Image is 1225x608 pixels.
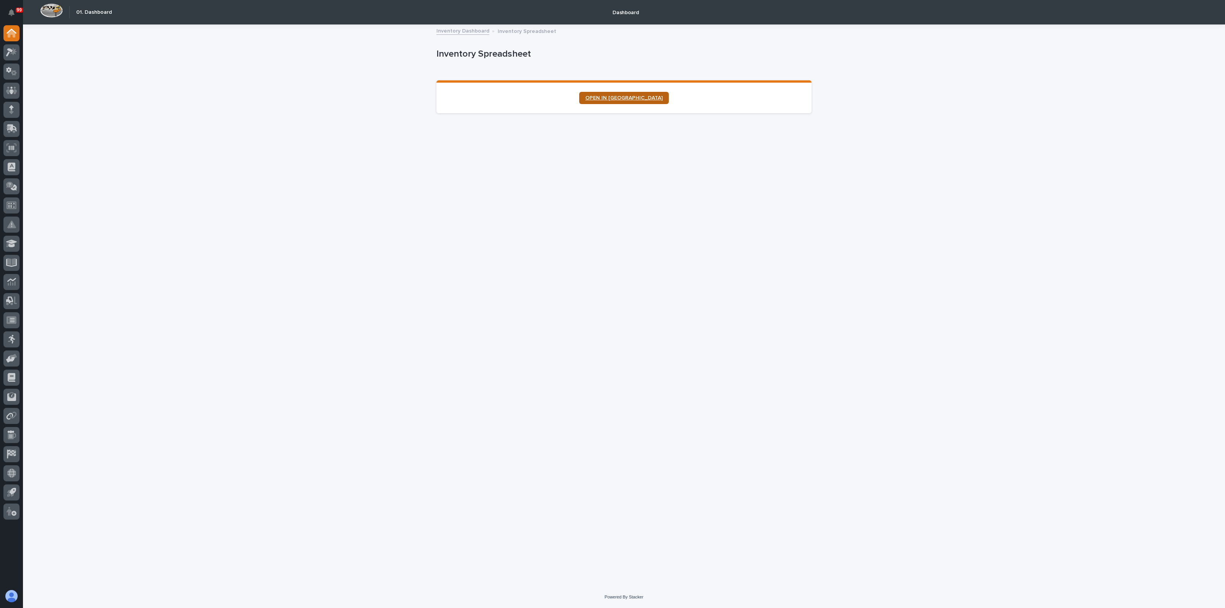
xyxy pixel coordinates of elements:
[498,26,556,35] p: Inventory Spreadsheet
[17,7,22,13] p: 99
[585,95,663,101] span: OPEN IN [GEOGRAPHIC_DATA]
[436,49,808,60] p: Inventory Spreadsheet
[604,595,643,599] a: Powered By Stacker
[10,9,20,21] div: Notifications99
[3,588,20,604] button: users-avatar
[76,9,112,16] h2: 01. Dashboard
[579,92,669,104] a: OPEN IN [GEOGRAPHIC_DATA]
[436,26,489,35] a: Inventory Dashboard
[3,5,20,21] button: Notifications
[40,3,63,18] img: Workspace Logo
